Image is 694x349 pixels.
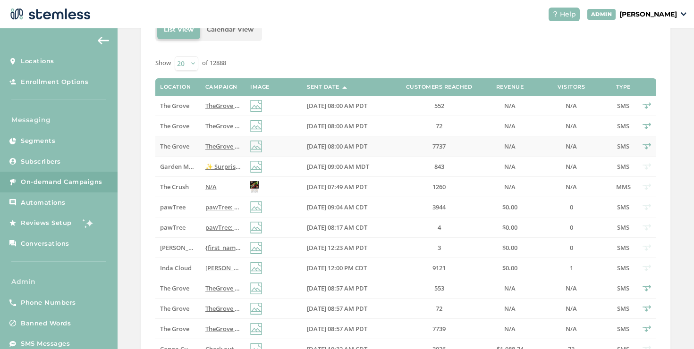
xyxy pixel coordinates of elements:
label: 08/10/2025 12:00 PM CDT [307,264,387,272]
span: Enrollment Options [21,77,88,87]
span: The Grove [160,304,189,313]
span: N/A [504,101,516,110]
span: The Grove [160,122,189,130]
label: The Crush [160,183,195,191]
span: $0.00 [502,203,517,211]
span: SMS Messages [21,339,70,349]
span: TheGrove La Mesa: You have a new notification waiting for you, {first_name}! Reply END to cancel [205,101,490,110]
span: [DATE] 08:00 AM PDT [307,142,367,150]
label: 3 [397,244,482,252]
label: SMS [614,163,633,171]
label: N/A [538,183,604,191]
label: TheGrove La Mesa: You have a new notification waiting for you, {first_name}! Reply END to cancel [205,305,241,313]
img: icon-img-d887fa0c.svg [250,161,262,173]
span: [DATE] 08:00 AM PDT [307,122,367,130]
span: {first_name} we've got the best VIP deals at you favorite store💰📈 Click the link now, deals won't... [205,243,561,252]
span: [DATE] 07:49 AM PDT [307,183,367,191]
span: Help [560,9,576,19]
label: N/A [491,102,529,110]
img: icon-arrow-back-accent-c549486e.svg [98,37,109,44]
span: 1260 [432,183,446,191]
span: 7739 [432,324,446,333]
li: Calendar View [200,20,260,39]
label: 1 [538,264,604,272]
label: N/A [538,305,604,313]
span: 843 [434,162,444,171]
label: TheGrove La Mesa: You have a new notification waiting for you, {first_name}! Reply END to cancel [205,102,241,110]
span: $0.00 [502,223,517,232]
span: TheGrove La Mesa: You have a new notification waiting for you, {first_name}! Reply END to cancel [205,304,490,313]
label: pawTree: On track to earn pawTrip? Check your progress in the Back Office + see how to earn it be... [205,224,241,232]
span: The Grove [160,324,189,333]
img: icon-img-d887fa0c.svg [250,201,262,213]
span: The Grove [160,284,189,292]
span: [DATE] 08:57 AM PDT [307,324,367,333]
span: SMS [617,142,629,150]
label: N/A [491,163,529,171]
label: N/A [205,183,241,191]
span: Subscribers [21,157,61,166]
span: SMS [617,162,629,171]
span: [DATE] 08:57 AM PDT [307,304,367,313]
label: $0.00 [491,224,529,232]
label: TheGrove La Mesa: You have a new notification waiting for you, {first_name}! Reply END to cancel [205,284,241,292]
span: N/A [504,183,516,191]
label: 08/11/2025 07:49 AM PDT [307,183,387,191]
span: N/A [566,142,577,150]
span: pawTree: On track to earn pawTrip? Check your progress in the Back Office + see how to earn it be... [205,223,561,232]
span: TheGrove La Mesa: You have a new notification waiting for you, {first_name}! Reply END to cancel [205,284,490,292]
label: N/A [491,122,529,130]
img: icon-img-d887fa0c.svg [250,100,262,112]
img: icon-img-d887fa0c.svg [250,222,262,233]
label: 08/10/2025 08:57 AM PDT [307,284,387,292]
label: $0.00 [491,203,529,211]
label: The Grove [160,305,195,313]
label: SMS [614,284,633,292]
span: 0 [570,223,573,232]
label: N/A [538,284,604,292]
label: 72 [397,122,482,130]
span: 553 [434,284,444,292]
label: TheGrove La Mesa: You have a new notification waiting for you, {first_name}! Reply END to cancel [205,325,241,333]
label: 08/11/2025 09:04 AM CDT [307,203,387,211]
span: ✨ Surprise! Your weekly ritual just got a lot more affordable. Reply END to cancel [205,162,444,171]
img: icon-img-d887fa0c.svg [250,141,262,152]
label: Location [160,84,191,90]
img: icon-img-d887fa0c.svg [250,283,262,294]
span: [PERSON_NAME]'s Test Store [160,243,243,252]
p: [PERSON_NAME] [619,9,677,19]
label: 7739 [397,325,482,333]
label: N/A [538,102,604,110]
span: N/A [566,122,577,130]
span: Banned Words [21,319,71,328]
span: SMS [617,264,629,272]
label: N/A [538,142,604,150]
span: [DATE] 09:00 AM MDT [307,162,369,171]
label: 08/11/2025 12:23 AM PDT [307,244,387,252]
label: N/A [491,305,529,313]
label: pawTree [160,203,195,211]
label: pawTree [160,224,195,232]
span: 1 [570,264,573,272]
label: 0 [538,244,604,252]
span: N/A [566,304,577,313]
span: N/A [504,122,516,130]
img: V2eKXGYL6I1JQazW83dB8zk5lmiciAzkXYm.jpg [250,181,259,193]
label: 08/10/2025 08:57 AM PDT [307,325,387,333]
label: Type [616,84,631,90]
label: $0.00 [491,264,529,272]
label: ✨ Surprise! Your weekly ritual just got a lot more affordable. Reply END to cancel [205,163,241,171]
span: $0.00 [502,243,517,252]
span: 7737 [432,142,446,150]
span: [DATE] 08:57 AM PDT [307,284,367,292]
span: Locations [21,57,54,66]
label: SMS [614,244,633,252]
span: The Crush [160,183,189,191]
label: $0.00 [491,244,529,252]
span: [DATE] 08:17 AM CDT [307,223,367,232]
label: 843 [397,163,482,171]
label: TheGrove La Mesa: You have a new notification waiting for you, {first_name}! Reply END to cancel [205,142,241,150]
label: N/A [491,142,529,150]
span: 552 [434,101,444,110]
div: Chat Widget [647,304,694,349]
